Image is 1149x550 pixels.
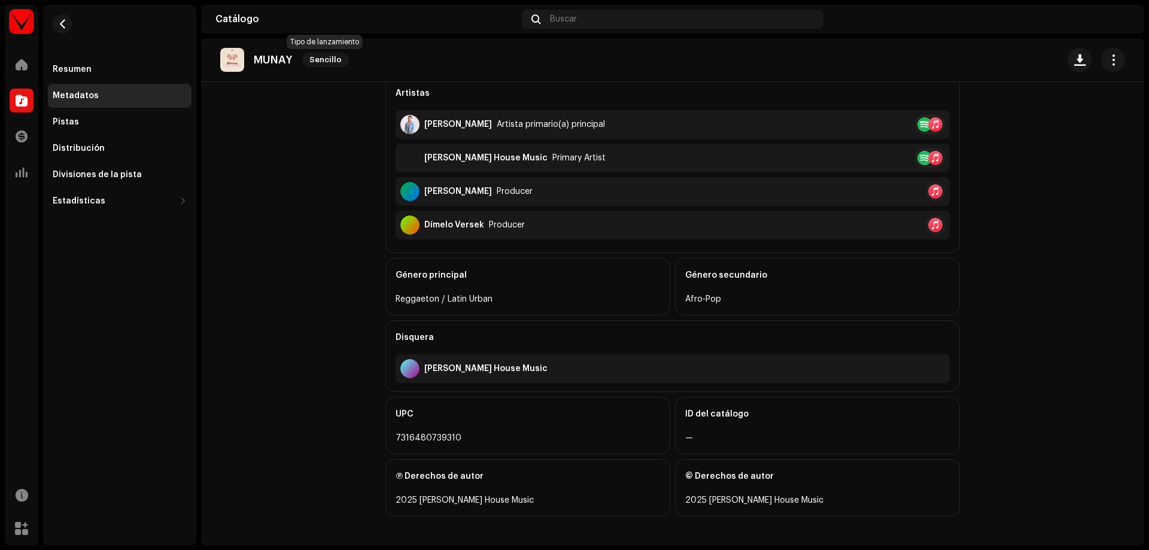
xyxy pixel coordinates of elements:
[10,10,34,34] img: 965abd8d-6f4a-46fb-bcac-6c79d124f280
[424,187,492,196] div: [PERSON_NAME]
[1111,10,1130,29] img: 8d7d6402-e759-424a-adf5-f4cd6fb6b00d
[302,53,349,67] span: Sencillo
[424,364,548,373] div: [PERSON_NAME] House Music
[396,292,660,306] div: Reggaeton / Latin Urban
[685,460,950,493] div: © Derechos de autor
[254,54,293,66] p: MUNAY
[400,115,420,134] img: 5cf0b410-396e-485d-bb3d-d2f5fe548344
[396,259,660,292] div: Género principal
[685,397,950,431] div: ID del catálogo
[53,117,79,127] div: Pistas
[685,292,950,306] div: Afro-Pop
[424,153,548,163] div: [PERSON_NAME] House Music
[48,189,191,213] re-m-nav-dropdown: Estadísticas
[48,136,191,160] re-m-nav-item: Distribución
[396,460,660,493] div: Ⓟ Derechos de autor
[48,163,191,187] re-m-nav-item: Divisiones de la pista
[53,65,92,74] div: Resumen
[400,148,420,168] img: 783e97d0-5db1-4004-81f8-051db4424d6b
[48,57,191,81] re-m-nav-item: Resumen
[396,431,660,445] div: 7316480739310
[396,77,950,110] div: Artistas
[396,397,660,431] div: UPC
[424,220,484,230] div: Dímelo Versek
[552,153,606,163] div: Primary Artist
[489,220,525,230] div: Producer
[48,110,191,134] re-m-nav-item: Pistas
[685,431,950,445] div: —
[53,91,99,101] div: Metadatos
[220,48,244,72] img: 0ea352b2-da46-4591-b83c-af2135acc9e0
[396,321,950,354] div: Disquera
[424,120,492,129] div: [PERSON_NAME]
[685,259,950,292] div: Género secundario
[53,144,105,153] div: Distribución
[685,493,950,508] div: 2025 [PERSON_NAME] House Music
[53,196,105,206] div: Estadísticas
[550,14,577,24] span: Buscar
[215,14,517,24] div: Catálogo
[48,84,191,108] re-m-nav-item: Metadatos
[396,493,660,508] div: 2025 [PERSON_NAME] House Music
[497,120,605,129] div: Artista primario(a) principal
[53,170,142,180] div: Divisiones de la pista
[497,187,533,196] div: Producer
